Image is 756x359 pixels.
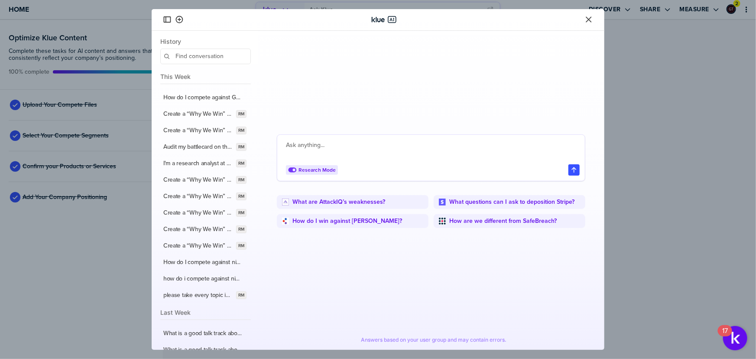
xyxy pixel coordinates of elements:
[722,331,728,342] div: 17
[449,218,557,225] a: How are we different from SafeBreach?
[163,110,233,118] label: Create a “Why We Win” card against Alive and Kickn' with at least 4 winning points. For each of t...
[439,199,446,206] img: What questions can I ask to deposition Stripe?
[157,325,253,342] button: What is a good talk track about our biggest strength?
[157,342,253,358] button: What is a good talk track about our biggest strength?
[163,127,233,134] label: Create a “Why We Win” card against Alive and Kickn' with at least 4 winning points. For each of t...
[160,49,251,64] input: Find conversation
[238,160,244,167] span: RM
[163,193,233,200] label: Create a “Why We Win” card against Carrier with at least 4 winning points. For each of the 4 “Why...
[163,258,243,266] label: How do I compete against ninja one
[160,73,251,80] span: This Week
[163,291,233,299] label: please take every topic in the abridge battlecard and create one long card here that I can then c...
[238,226,244,233] span: RM
[157,188,253,205] button: Create a “Why We Win” card against Carrier with at least 4 winning points. For each of the 4 “Why...
[157,106,253,122] button: Create a “Why We Win” card against Alive and Kickn' with at least 4 winning points. For each of t...
[163,160,233,167] label: I'm a research analyst at Trane Technologies. Please give me the relevant news and announcements ...
[163,242,233,250] label: Create a “Why We Win” card against [Ninja One] with at least 4 winning points. For each of the 4 ...
[238,242,244,249] span: RM
[163,346,243,354] label: What is a good talk track about our biggest strength?
[292,199,385,206] a: What are AttackIQ’s weaknesses?
[157,287,253,304] button: please take every topic in the abridge battlecard and create one long card here that I can then c...
[157,172,253,188] button: Create a “Why We Win” card against Carrier with at least 4 winning points. For each of the 4 “Why...
[163,176,233,184] label: Create a “Why We Win” card against Carrier with at least 4 winning points. For each of the 4 “Why...
[163,209,233,217] label: Create a “Why We Win” card against Carrier with at least 4 winning points. For each of the 4 “Why...
[449,199,574,206] a: What questions can I ask to deposition Stripe?
[238,209,244,216] span: RM
[163,275,243,283] label: how do i compete against ninja one
[439,218,446,225] img: How are we different from SafeBreach?
[163,330,243,337] label: What is a good talk track about our biggest strength?
[238,292,244,299] span: RM
[157,238,253,254] button: Create a “Why We Win” card against [Ninja One] with at least 4 winning points. For each of the 4 ...
[163,225,233,233] label: Create a “Why We Win” card against Carrier with at least 4 winning points. For each of the 4 “Why...
[163,143,233,151] label: Audit my battlecard on the competitor [Carrier] for accuracy. Please explain the suggested change...
[282,218,289,225] img: How do I win against Cymulate?
[282,199,289,206] img: What are AttackIQ’s weaknesses?
[723,326,747,350] button: Open Resource Center, 17 new notifications
[157,139,253,155] button: Audit my battlecard on the competitor [Carrier] for accuracy. Please explain the suggested change...
[157,205,253,221] button: Create a “Why We Win” card against Carrier with at least 4 winning points. For each of the 4 “Why...
[160,309,251,316] span: Last Week
[238,176,244,183] span: RM
[157,155,253,172] button: I'm a research analyst at Trane Technologies. Please give me the relevant news and announcements ...
[238,144,244,150] span: RM
[238,127,244,134] span: RM
[584,14,594,25] button: Close
[157,271,253,287] button: how do i compete against ninja one
[157,254,253,271] button: How do I compete against ninja one
[160,38,251,45] span: History
[292,218,402,225] a: How do I win against [PERSON_NAME]?
[238,193,244,200] span: RM
[361,336,506,343] span: Answers based on your user group and may contain errors.
[157,89,253,106] button: How do I compete against General [PERSON_NAME] pizza
[299,167,336,173] span: Research Mode
[157,122,253,139] button: Create a “Why We Win” card against Alive and Kickn' with at least 4 winning points. For each of t...
[157,221,253,238] button: Create a “Why We Win” card against Carrier with at least 4 winning points. For each of the 4 “Why...
[163,94,243,101] label: How do I compete against General [PERSON_NAME] pizza
[238,111,244,117] span: RM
